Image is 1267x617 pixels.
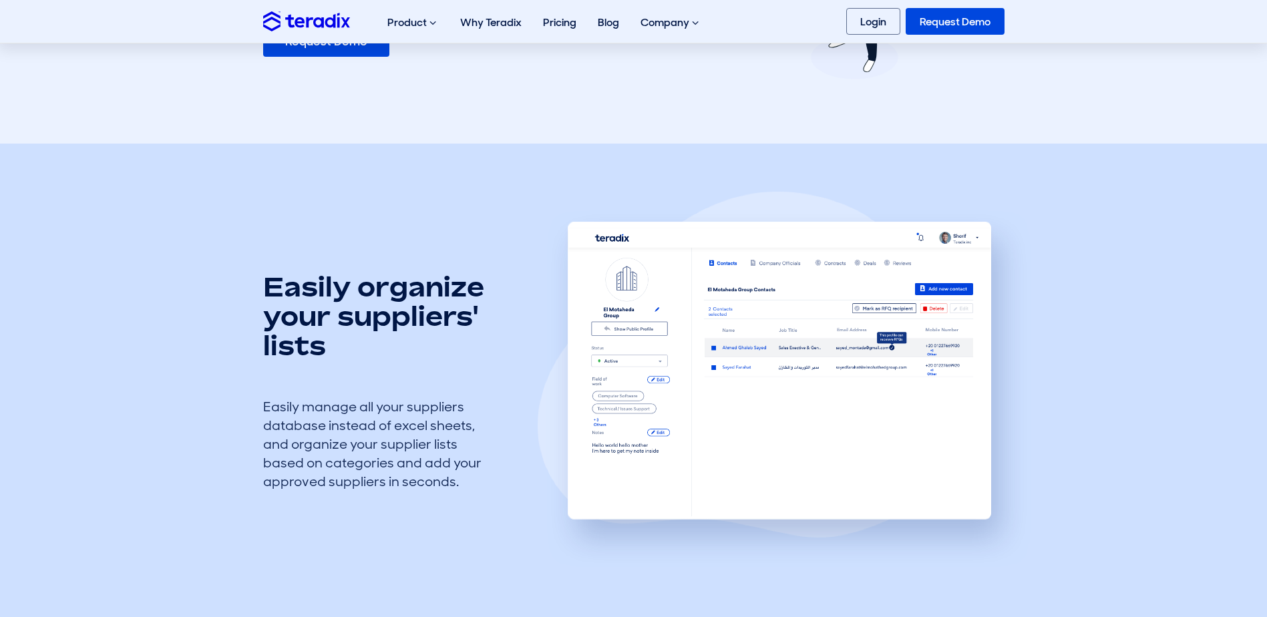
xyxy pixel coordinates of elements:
iframe: Chatbot [1179,529,1248,598]
a: Blog [587,1,630,43]
a: Pricing [532,1,587,43]
a: Login [846,8,900,35]
div: Company [630,1,712,44]
img: Teradix logo [263,11,350,31]
div: Product [377,1,449,44]
a: Request Demo [906,8,1005,35]
a: Request Demo [263,25,389,57]
h2: Easily organize your suppliers' lists [263,272,497,360]
img: Supplier_Management_feature_1 [538,192,1031,568]
div: Easily manage all your suppliers database instead of excel sheets, and organize your supplier lis... [263,397,497,491]
a: Why Teradix [449,1,532,43]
